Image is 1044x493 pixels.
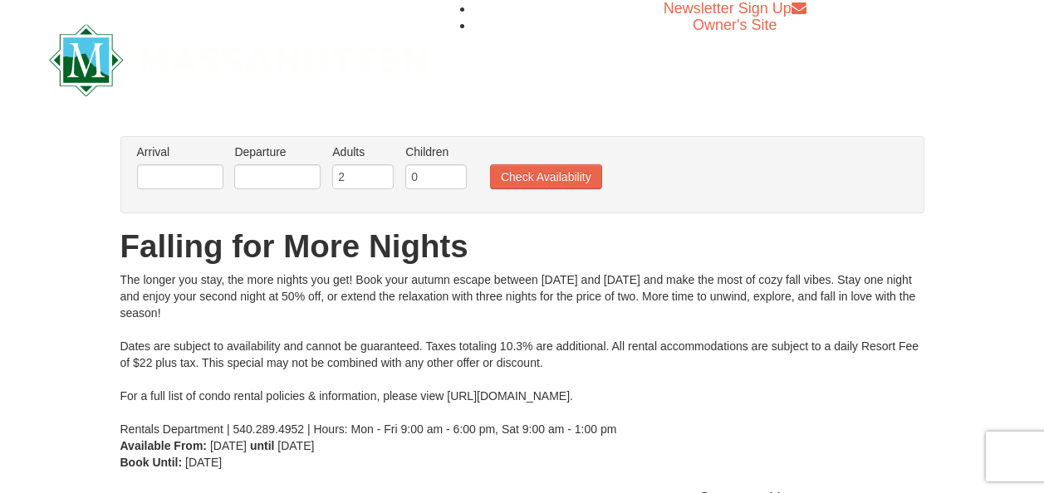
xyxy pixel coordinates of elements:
[49,38,429,77] a: Massanutten Resort
[405,144,467,160] label: Children
[332,144,394,160] label: Adults
[120,230,924,263] h1: Falling for More Nights
[120,439,208,452] strong: Available From:
[210,439,247,452] span: [DATE]
[49,24,429,96] img: Massanutten Resort Logo
[277,439,314,452] span: [DATE]
[234,144,321,160] label: Departure
[120,271,924,437] div: The longer you stay, the more nights you get! Book your autumn escape between [DATE] and [DATE] a...
[490,164,602,189] button: Check Availability
[250,439,275,452] strong: until
[137,144,223,160] label: Arrival
[120,456,183,469] strong: Book Until:
[693,17,777,33] a: Owner's Site
[185,456,222,469] span: [DATE]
